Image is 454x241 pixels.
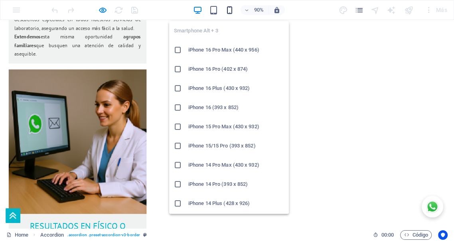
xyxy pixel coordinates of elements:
span: Código [404,230,428,240]
h6: 90% [253,5,265,15]
h6: iPhone 14 Pro Max (430 x 932) [188,160,284,170]
i: Al redimensionar, ajustar el nivel de zoom automáticamente para ajustarse al dispositivo elegido. [273,6,280,14]
strong: Extendemos [16,15,45,22]
span: esta misma oportunidad a que busquen una atención de calidad y asequible. [16,15,156,41]
span: 00 00 [381,230,394,240]
h6: iPhone 14 Pro (393 x 852) [188,179,284,189]
h6: iPhone 15/15 Pro (393 x 852) [188,141,284,151]
span: Haz clic para seleccionar y doble clic para editar [40,230,64,240]
button: Usercentrics [438,230,448,240]
span: . accordion .preset-accordion-v3-border [67,230,140,240]
button: pages [354,5,364,15]
h6: iPhone 16 Plus (430 x 932) [188,84,284,93]
nav: breadcrumb [40,230,147,240]
a: Haz clic para cancelar la selección y doble clic para abrir páginas [6,230,28,240]
button: 90% [241,5,269,15]
h6: iPhone 15 Pro Max (430 x 932) [188,122,284,131]
i: Este elemento es un preajuste personalizable [143,233,147,237]
h6: iPhone 16 Pro Max (440 x 956) [188,45,284,55]
h6: iPhone 16 Pro (402 x 874) [188,64,284,74]
h6: Tiempo de la sesión [373,230,394,240]
i: Páginas (Ctrl+Alt+S) [355,6,364,15]
span: : [387,232,388,238]
h6: iPhone 14 Plus (428 x 926) [188,199,284,208]
button: Código [400,230,432,240]
h6: iPhone 16 (393 x 852) [188,103,284,112]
